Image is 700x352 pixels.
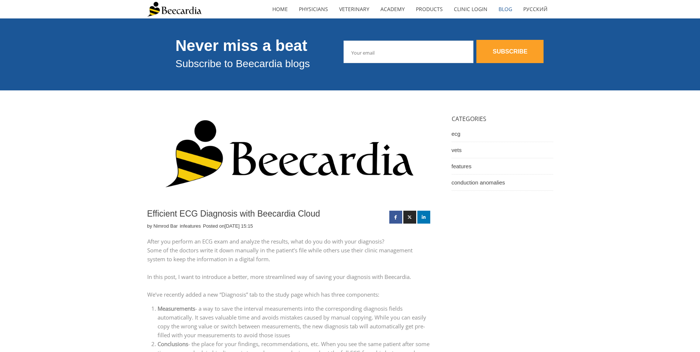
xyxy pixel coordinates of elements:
a: features [452,158,553,175]
p: After you perform an ECG exam and analyze the results, what do you do with your diagnosis? [147,237,431,246]
span: CATEGORIES [452,115,486,123]
p: We’ve recently added a new “Diagnosis” tab to the study page which has three components: [147,290,431,299]
a: Русский [518,1,553,18]
a: Clinic Login [448,1,493,18]
p: Some of the doctors write it down manually in the patient’s file while others use their clinic ma... [147,246,431,263]
span: Posted on [203,223,253,229]
img: Beecardia [147,2,201,17]
span: in [180,223,202,229]
span: Subscribe to Beecardia blogs [176,58,310,69]
a: Physicians [293,1,334,18]
a: Academy [375,1,410,18]
a: conduction anomalies [452,175,553,191]
p: In this post, I want to introduce a better, more streamlined way of saving your diagnosis with Be... [147,272,431,281]
span: by [147,223,179,229]
a: features [183,223,201,230]
span: Never miss a beat [176,37,307,54]
a: Nimrod Bar [154,223,178,230]
a: Products [410,1,448,18]
li: - a way to save the interval measurements into the corresponding diagnosis fields automatically. ... [158,304,431,339]
a: home [267,1,293,18]
img: Efficient ECG Diagnosis with Beecardia Cloud [147,113,431,202]
input: Your email [344,41,473,63]
a: vets [452,142,553,158]
span: Conclusions [158,340,188,348]
span: Measurements [158,305,195,312]
h1: Efficient ECG Diagnosis with Beecardia Cloud [147,209,386,219]
a: ecg [452,126,553,142]
a: Blog [493,1,518,18]
p: [DATE] 15:15 [225,223,253,230]
a: Veterinary [334,1,375,18]
a: SUBSCRIBE [476,40,544,63]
